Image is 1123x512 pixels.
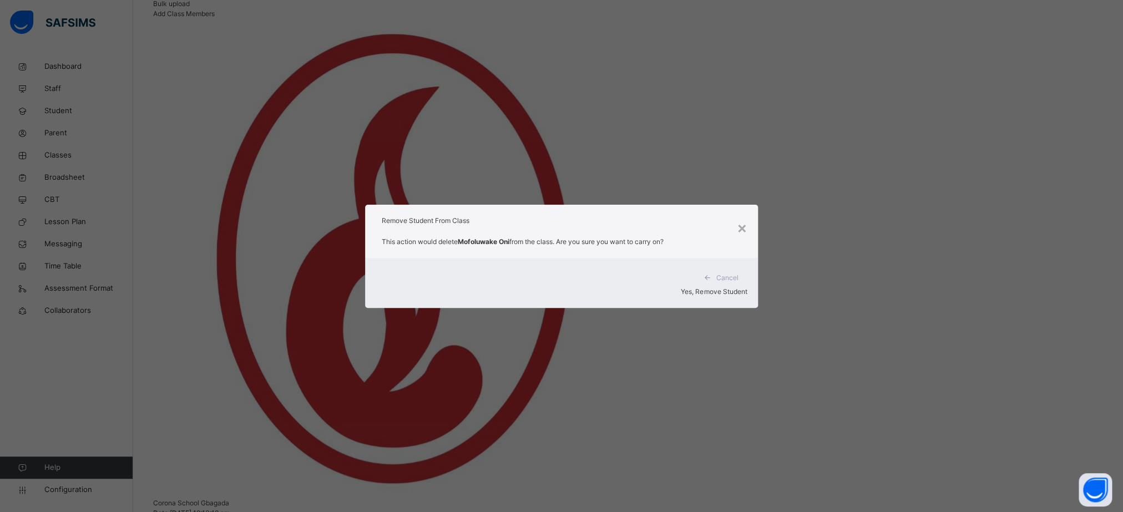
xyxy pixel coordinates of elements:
[382,216,741,226] h1: Remove Student From Class
[681,287,747,296] span: Yes, Remove Student
[736,216,747,239] div: ×
[1079,473,1112,506] button: Open asap
[458,237,509,246] strong: Mofoluwake Oni
[382,237,741,247] p: This action would delete from the class. Are you sure you want to carry on?
[716,273,738,283] span: Cancel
